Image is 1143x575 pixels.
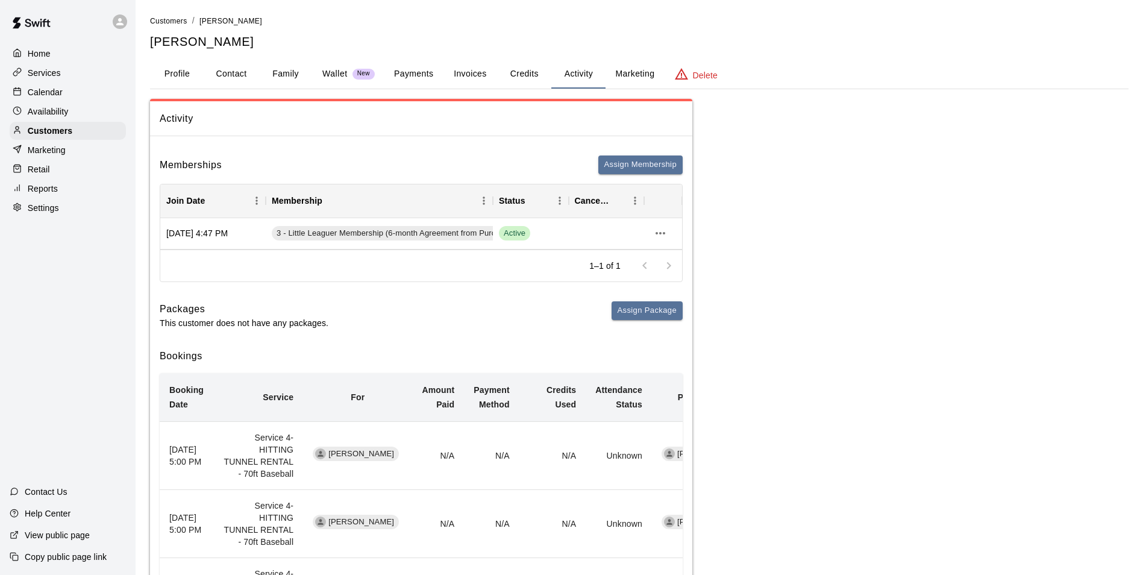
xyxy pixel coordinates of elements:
[10,102,126,121] a: Availability
[205,192,222,209] button: Sort
[499,184,525,218] div: Status
[160,317,328,329] p: This customer does not have any packages.
[464,490,519,558] td: N/A
[258,60,313,89] button: Family
[352,70,375,78] span: New
[272,226,543,240] a: 3 - Little Leaguer Membership (6-month Agreement from Purchase Date)
[10,45,126,63] a: Home
[551,192,569,210] button: Menu
[10,141,126,159] a: Marketing
[678,392,752,402] b: Participating Staff
[693,69,718,81] p: Delete
[25,529,90,541] p: View public page
[28,144,66,156] p: Marketing
[10,180,126,198] a: Reports
[150,16,187,25] a: Customers
[586,490,652,558] td: Unknown
[28,183,58,195] p: Reports
[606,60,664,89] button: Marketing
[10,64,126,82] a: Services
[160,111,683,127] span: Activity
[150,60,204,89] button: Profile
[650,223,671,244] button: more actions
[160,157,222,173] h6: Memberships
[315,517,326,527] div: Sarah Thomason-Roush
[519,422,586,490] td: N/A
[160,348,683,364] h6: Bookings
[248,192,266,210] button: Menu
[199,17,262,25] span: [PERSON_NAME]
[519,490,586,558] td: N/A
[672,517,748,528] span: [PERSON_NAME]
[493,184,569,218] div: Status
[160,218,266,250] div: [DATE] 4:47 PM
[25,551,107,563] p: Copy public page link
[575,184,610,218] div: Cancel Date
[28,67,61,79] p: Services
[413,490,465,558] td: N/A
[10,160,126,178] div: Retail
[598,156,683,174] button: Assign Membership
[609,192,626,209] button: Sort
[499,226,530,240] span: Active
[169,385,204,409] b: Booking Date
[589,260,621,272] p: 1–1 of 1
[160,184,266,218] div: Join Date
[662,447,748,461] div: [PERSON_NAME]
[351,392,365,402] b: For
[474,385,509,409] b: Payment Method
[272,184,322,218] div: Membership
[28,202,59,214] p: Settings
[192,14,195,27] li: /
[464,422,519,490] td: N/A
[28,105,69,118] p: Availability
[28,86,63,98] p: Calendar
[664,448,675,459] div: John Havird
[422,385,455,409] b: Amount Paid
[204,60,258,89] button: Contact
[672,448,748,460] span: [PERSON_NAME]
[546,385,576,409] b: Credits Used
[28,125,72,137] p: Customers
[28,163,50,175] p: Retail
[595,385,642,409] b: Attendance Status
[324,517,399,528] span: [PERSON_NAME]
[551,60,606,89] button: Activity
[10,83,126,101] div: Calendar
[497,60,551,89] button: Credits
[443,60,497,89] button: Invoices
[499,228,530,239] span: Active
[384,60,443,89] button: Payments
[322,68,348,80] p: Wallet
[662,515,748,529] div: [PERSON_NAME]
[266,184,493,218] div: Membership
[475,192,493,210] button: Menu
[160,301,328,317] h6: Packages
[569,184,645,218] div: Cancel Date
[150,17,187,25] span: Customers
[10,199,126,217] a: Settings
[272,228,540,239] span: 3 - Little Leaguer Membership (6-month Agreement from Purchase Date)
[25,507,70,520] p: Help Center
[322,192,339,209] button: Sort
[10,122,126,140] div: Customers
[25,486,67,498] p: Contact Us
[626,192,644,210] button: Menu
[413,422,465,490] td: N/A
[28,48,51,60] p: Home
[166,184,205,218] div: Join Date
[150,14,1129,28] nav: breadcrumb
[213,422,303,490] td: Service 4- HITTING TUNNEL RENTAL - 70ft Baseball
[612,301,683,320] button: Assign Package
[324,448,399,460] span: [PERSON_NAME]
[586,422,652,490] td: Unknown
[213,490,303,558] td: Service 4- HITTING TUNNEL RENTAL - 70ft Baseball
[263,392,293,402] b: Service
[315,448,326,459] div: Sarah Thomason-Roush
